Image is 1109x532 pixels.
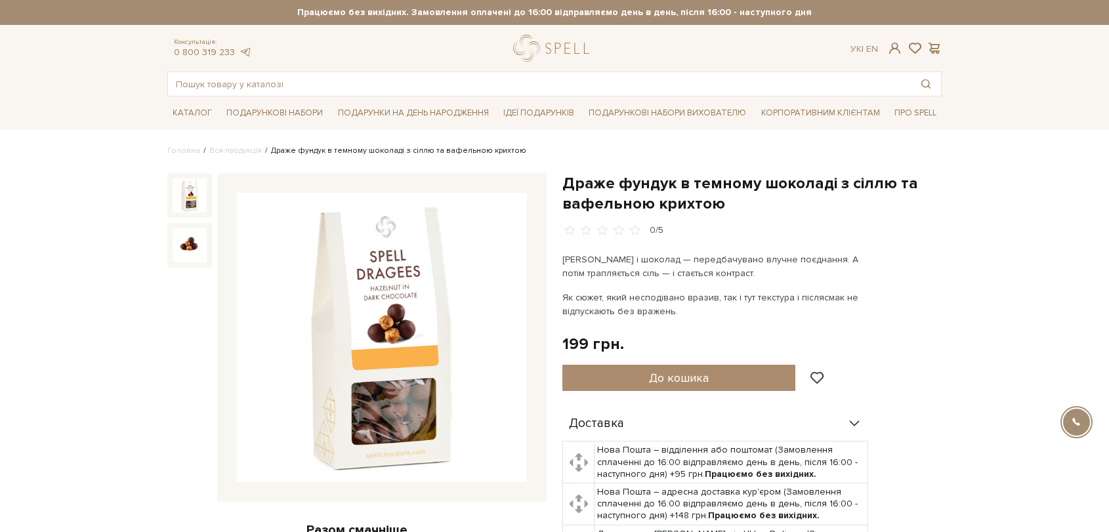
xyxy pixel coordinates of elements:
h1: Драже фундук в темному шоколаді з сіллю та вафельною крихтою [562,173,942,214]
span: Консультація: [174,38,251,47]
input: Пошук товару у каталозі [168,72,911,96]
a: Ідеї подарунків [498,103,579,123]
a: Головна [167,146,200,155]
a: En [866,43,878,54]
button: До кошика [562,365,795,391]
a: telegram [238,47,251,58]
a: logo [513,35,595,62]
li: Драже фундук в темному шоколаді з сіллю та вафельною крихтою [262,145,526,157]
span: | [862,43,864,54]
a: Про Spell [889,103,942,123]
td: Нова Пошта – адресна доставка кур'єром (Замовлення сплаченні до 16:00 відправляємо день в день, п... [595,483,868,525]
span: Доставка [569,418,624,430]
b: Працюємо без вихідних. [708,510,820,521]
a: Подарунки на День народження [333,103,494,123]
span: До кошика [649,371,709,385]
a: Подарункові набори [221,103,328,123]
p: [PERSON_NAME] і шоколад — передбачувано влучне поєднання. А потім трапляється сіль — і стається к... [562,253,870,280]
a: Каталог [167,103,217,123]
a: Подарункові набори вихователю [583,102,751,124]
img: Драже фундук в темному шоколаді з сіллю та вафельною крихтою [173,228,207,262]
a: 0 800 319 233 [174,47,235,58]
p: Як сюжет, який несподівано вразив, так і тут текстура і післясмак не відпускають без вражень. [562,291,870,318]
a: Вся продукція [209,146,262,155]
b: Працюємо без вихідних. [705,468,816,480]
a: Корпоративним клієнтам [756,102,885,124]
img: Драже фундук в темному шоколаді з сіллю та вафельною крихтою [173,178,207,213]
button: Пошук товару у каталозі [911,72,941,96]
td: Нова Пошта – відділення або поштомат (Замовлення сплаченні до 16:00 відправляємо день в день, піс... [595,441,868,483]
div: Ук [850,43,878,55]
strong: Працюємо без вихідних. Замовлення оплачені до 16:00 відправляємо день в день, після 16:00 - насту... [167,7,942,18]
img: Драже фундук в темному шоколаді з сіллю та вафельною крихтою [237,193,527,483]
div: 199 грн. [562,334,624,354]
div: 0/5 [650,224,663,237]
